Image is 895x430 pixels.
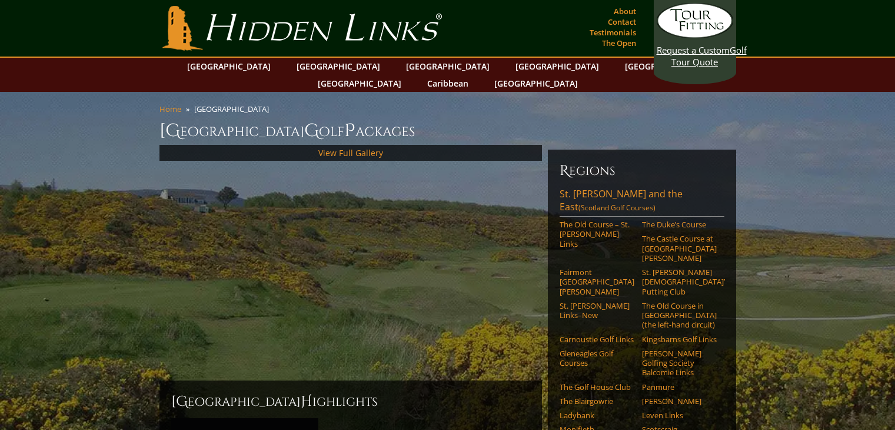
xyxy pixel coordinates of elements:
a: [PERSON_NAME] Golfing Society Balcomie Links [642,349,717,378]
a: St. [PERSON_NAME] [DEMOGRAPHIC_DATA]’ Putting Club [642,267,717,296]
h6: Regions [560,161,724,180]
a: [GEOGRAPHIC_DATA] [291,58,386,75]
span: P [344,119,355,143]
span: G [304,119,319,143]
a: The Old Course in [GEOGRAPHIC_DATA] (the left-hand circuit) [642,301,717,330]
h2: [GEOGRAPHIC_DATA] ighlights [171,392,530,411]
a: Gleneagles Golf Courses [560,349,634,368]
a: [PERSON_NAME] [642,396,717,406]
a: Leven Links [642,411,717,420]
a: [GEOGRAPHIC_DATA] [181,58,277,75]
a: The Duke’s Course [642,220,717,229]
span: Request a Custom [657,44,730,56]
a: The Blairgowrie [560,396,634,406]
a: The Golf House Club [560,382,634,392]
a: Panmure [642,382,717,392]
a: Testimonials [587,24,639,41]
span: H [301,392,312,411]
a: [GEOGRAPHIC_DATA] [400,58,495,75]
a: The Old Course – St. [PERSON_NAME] Links [560,220,634,249]
a: Caribbean [421,75,474,92]
a: About [611,3,639,19]
a: Ladybank [560,411,634,420]
a: Carnoustie Golf Links [560,335,634,344]
a: Kingsbarns Golf Links [642,335,717,344]
h1: [GEOGRAPHIC_DATA] olf ackages [159,119,736,143]
a: St. [PERSON_NAME] Links–New [560,301,634,320]
li: [GEOGRAPHIC_DATA] [194,104,274,114]
a: [GEOGRAPHIC_DATA] [619,58,714,75]
span: (Scotland Golf Courses) [578,203,656,213]
a: [GEOGRAPHIC_DATA] [312,75,407,92]
a: Contact [605,14,639,30]
a: The Open [599,35,639,51]
a: The Castle Course at [GEOGRAPHIC_DATA][PERSON_NAME] [642,234,717,263]
a: [GEOGRAPHIC_DATA] [488,75,584,92]
a: [GEOGRAPHIC_DATA] [510,58,605,75]
a: Fairmont [GEOGRAPHIC_DATA][PERSON_NAME] [560,267,634,296]
a: Home [159,104,181,114]
a: St. [PERSON_NAME] and the East(Scotland Golf Courses) [560,187,724,217]
a: View Full Gallery [318,147,383,158]
a: Request a CustomGolf Tour Quote [657,3,733,68]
